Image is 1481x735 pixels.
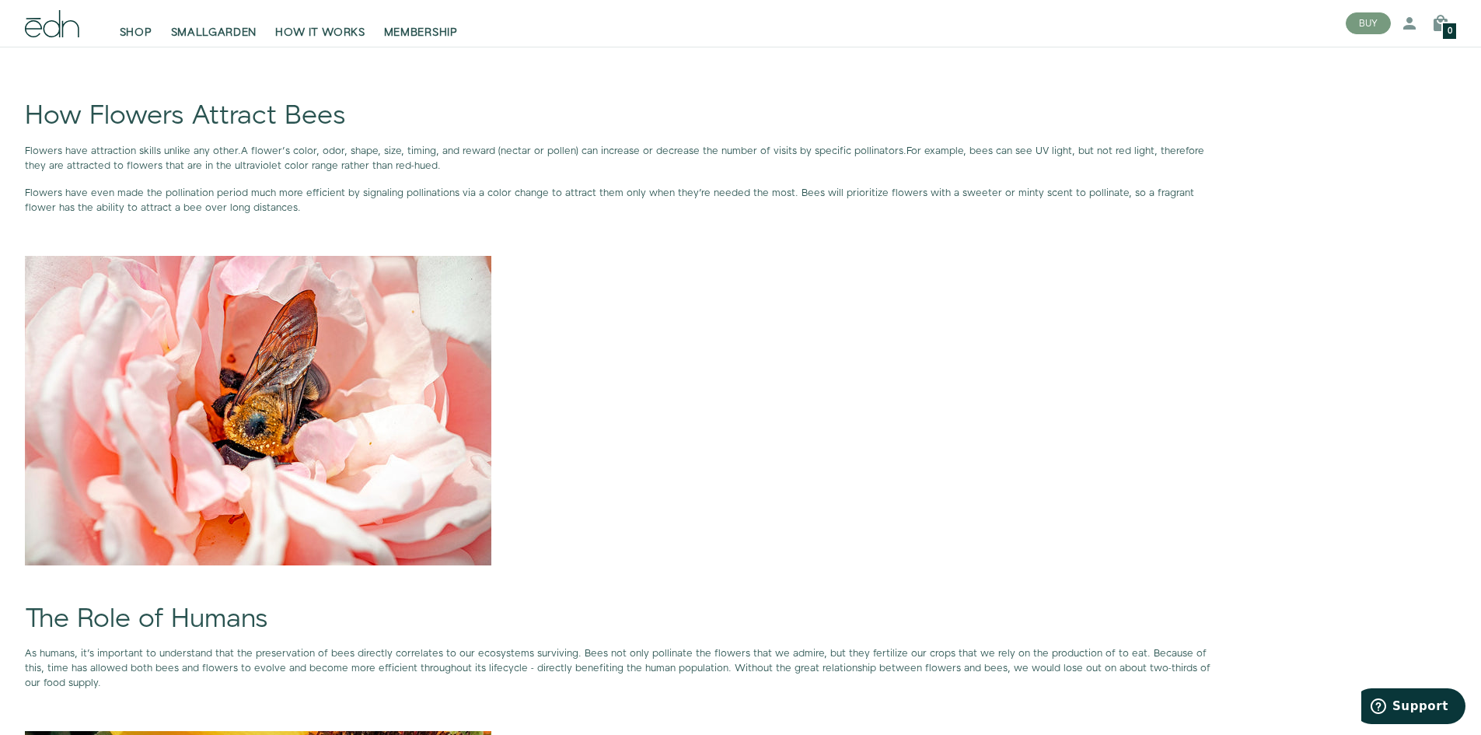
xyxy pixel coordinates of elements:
[25,186,1214,215] p: Flowers have even made the pollination period much more efficient by signaling pollinations via a...
[25,144,1214,173] p: A flower’s color, odor, shape, size, timing, and reward (nectar or pollen) can increase or decrea...
[1361,688,1465,727] iframe: Opens a widget where you can find more information
[266,6,374,40] a: HOW IT WORKS
[25,605,1214,634] h1: The Role of Humans
[384,25,458,40] span: MEMBERSHIP
[375,6,467,40] a: MEMBERSHIP
[25,102,1214,131] h1: How Flowers Attract Bees
[275,25,365,40] span: HOW IT WORKS
[25,144,1204,173] span: For example, bees can see UV light, but not red light, therefore they are attracted to flowers th...
[120,25,152,40] span: SHOP
[162,6,267,40] a: SMALLGARDEN
[25,646,1210,690] span: As humans, it's important to understand that the preservation of bees directly correlates to our ...
[171,25,257,40] span: SMALLGARDEN
[110,6,162,40] a: SHOP
[1448,27,1452,36] span: 0
[25,144,241,158] span: Flowers have attraction skills unlike any other.
[1346,12,1391,34] button: BUY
